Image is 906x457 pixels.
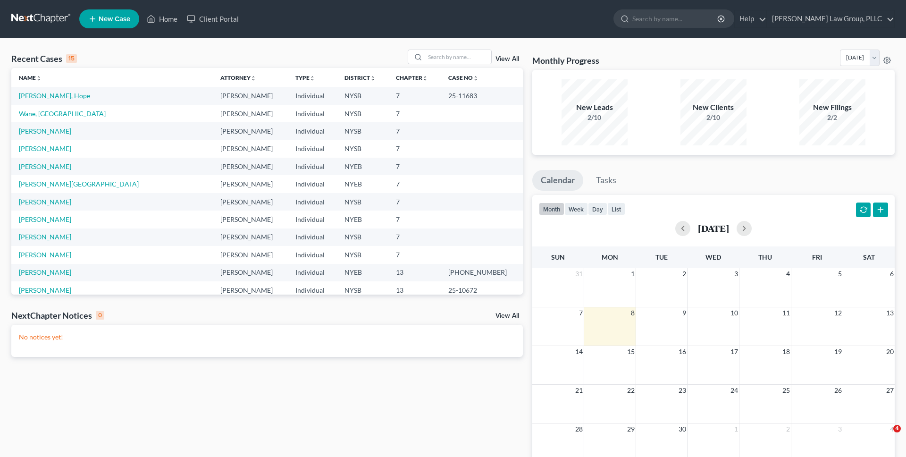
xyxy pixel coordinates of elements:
[19,127,71,135] a: [PERSON_NAME]
[388,175,441,193] td: 7
[19,268,71,276] a: [PERSON_NAME]
[310,76,315,81] i: unfold_more
[588,203,607,215] button: day
[288,87,337,104] td: Individual
[574,346,584,357] span: 14
[837,268,843,279] span: 5
[425,50,491,64] input: Search by name...
[630,268,636,279] span: 1
[388,228,441,246] td: 7
[678,385,687,396] span: 23
[551,253,565,261] span: Sun
[19,233,71,241] a: [PERSON_NAME]
[337,211,388,228] td: NYEB
[758,253,772,261] span: Thu
[288,281,337,299] td: Individual
[213,87,288,104] td: [PERSON_NAME]
[337,122,388,140] td: NYSB
[96,311,104,320] div: 0
[213,264,288,281] td: [PERSON_NAME]
[337,246,388,263] td: NYSB
[562,113,628,122] div: 2/10
[678,346,687,357] span: 16
[388,211,441,228] td: 7
[680,113,747,122] div: 2/10
[730,346,739,357] span: 17
[288,105,337,122] td: Individual
[632,10,719,27] input: Search by name...
[422,76,428,81] i: unfold_more
[213,228,288,246] td: [PERSON_NAME]
[66,54,77,63] div: 15
[19,74,42,81] a: Nameunfold_more
[799,102,865,113] div: New Filings
[220,74,256,81] a: Attorneyunfold_more
[863,253,875,261] span: Sat
[388,193,441,211] td: 7
[182,10,243,27] a: Client Portal
[19,215,71,223] a: [PERSON_NAME]
[874,425,897,448] iframe: Intercom live chat
[678,423,687,435] span: 30
[337,264,388,281] td: NYEB
[295,74,315,81] a: Typeunfold_more
[337,228,388,246] td: NYSB
[213,140,288,158] td: [PERSON_NAME]
[626,423,636,435] span: 29
[574,423,584,435] span: 28
[19,110,106,118] a: Wane, [GEOGRAPHIC_DATA]
[396,74,428,81] a: Chapterunfold_more
[11,53,77,64] div: Recent Cases
[337,87,388,104] td: NYSB
[532,170,583,191] a: Calendar
[781,385,791,396] span: 25
[337,105,388,122] td: NYSB
[532,55,599,66] h3: Monthly Progress
[448,74,478,81] a: Case Nounfold_more
[473,76,478,81] i: unfold_more
[441,264,522,281] td: [PHONE_NUMBER]
[799,113,865,122] div: 2/2
[288,140,337,158] td: Individual
[587,170,625,191] a: Tasks
[213,246,288,263] td: [PERSON_NAME]
[288,175,337,193] td: Individual
[893,425,901,432] span: 4
[574,268,584,279] span: 31
[288,122,337,140] td: Individual
[19,92,90,100] a: [PERSON_NAME], Hope
[19,286,71,294] a: [PERSON_NAME]
[288,228,337,246] td: Individual
[735,10,766,27] a: Help
[626,385,636,396] span: 22
[19,162,71,170] a: [PERSON_NAME]
[730,307,739,319] span: 10
[833,346,843,357] span: 19
[698,223,729,233] h2: [DATE]
[19,251,71,259] a: [PERSON_NAME]
[733,268,739,279] span: 3
[337,140,388,158] td: NYSB
[607,203,625,215] button: list
[388,87,441,104] td: 7
[213,193,288,211] td: [PERSON_NAME]
[785,423,791,435] span: 2
[781,346,791,357] span: 18
[626,346,636,357] span: 15
[495,313,519,319] a: View All
[213,281,288,299] td: [PERSON_NAME]
[812,253,822,261] span: Fri
[889,423,895,435] span: 4
[680,102,747,113] div: New Clients
[288,158,337,175] td: Individual
[251,76,256,81] i: unfold_more
[889,268,895,279] span: 6
[388,140,441,158] td: 7
[213,175,288,193] td: [PERSON_NAME]
[885,346,895,357] span: 20
[785,268,791,279] span: 4
[337,158,388,175] td: NYEB
[388,264,441,281] td: 13
[495,56,519,62] a: View All
[539,203,564,215] button: month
